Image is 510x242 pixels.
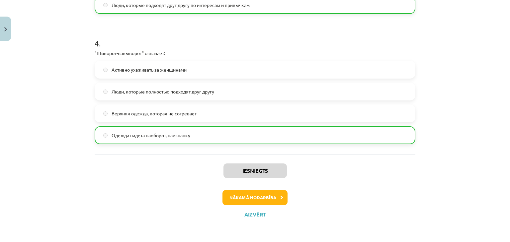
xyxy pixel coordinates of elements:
[95,27,415,48] h1: 4 .
[103,133,108,138] input: Одежда надета наоборот, наизнанку
[112,2,250,9] span: Люди, которые подходят друг другу по интересам и привычкам
[103,3,108,7] input: Люди, которые подходят друг другу по интересам и привычкам
[112,132,190,139] span: Одежда надета наоборот, наизнанку
[95,50,415,57] p: "Шиворот-навыворот" означает:
[103,90,108,94] input: Люди, которые полностью подходят друг другу
[4,27,7,31] img: icon-close-lesson-0947bae3869378f0d4975bcd49f059093ad1ed9edebbc8119c70593378902aed.svg
[112,110,197,117] span: Верхняя одежда, которая не согревает
[242,211,268,218] button: Aizvērt
[103,68,108,72] input: Активно ухаживать за женщинами
[112,88,214,95] span: Люди, которые полностью подходят друг другу
[103,111,108,116] input: Верхняя одежда, которая не согревает
[222,190,288,205] button: Nākamā nodarbība
[112,66,187,73] span: Активно ухаживать за женщинами
[223,163,287,178] button: Iesniegts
